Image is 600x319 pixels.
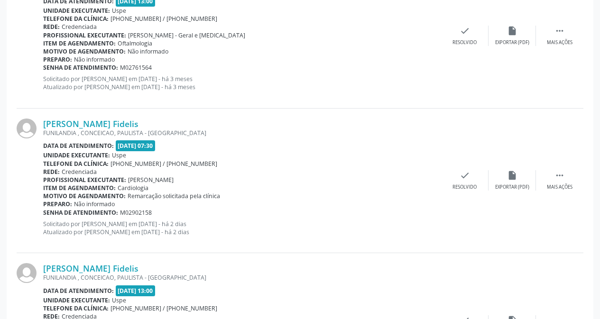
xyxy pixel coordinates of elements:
i:  [554,26,565,36]
b: Telefone da clínica: [43,304,109,312]
img: img [17,263,37,283]
b: Data de atendimento: [43,287,114,295]
b: Unidade executante: [43,151,110,159]
span: Remarcação solicitada pela clínica [128,192,220,200]
b: Telefone da clínica: [43,15,109,23]
img: img [17,118,37,138]
b: Data de atendimento: [43,142,114,150]
span: Uspe [112,296,126,304]
div: Exportar (PDF) [495,184,529,191]
i: check [460,170,470,181]
span: Cardiologia [118,184,148,192]
i: check [460,26,470,36]
b: Rede: [43,168,60,176]
b: Profissional executante: [43,31,126,39]
b: Profissional executante: [43,176,126,184]
span: [PHONE_NUMBER] / [PHONE_NUMBER] [111,15,217,23]
i:  [554,170,565,181]
span: M02902158 [120,209,152,217]
span: Uspe [112,151,126,159]
a: [PERSON_NAME] Fidelis [43,118,138,129]
p: Solicitado por [PERSON_NAME] em [DATE] - há 3 meses Atualizado por [PERSON_NAME] em [DATE] - há 3... [43,75,441,91]
b: Unidade executante: [43,296,110,304]
i: insert_drive_file [507,170,517,181]
span: Oftalmologia [118,39,152,47]
div: Mais ações [547,39,572,46]
span: [DATE] 13:00 [116,285,156,296]
div: FUNILANDIA , CONCEICAO, PAULISTA - [GEOGRAPHIC_DATA] [43,273,441,282]
b: Item de agendamento: [43,39,116,47]
span: [DATE] 07:30 [116,140,156,151]
div: Resolvido [452,39,477,46]
b: Motivo de agendamento: [43,47,126,55]
span: [PHONE_NUMBER] / [PHONE_NUMBER] [111,160,217,168]
span: [PERSON_NAME] - Geral e [MEDICAL_DATA] [128,31,245,39]
span: Uspe [112,7,126,15]
p: Solicitado por [PERSON_NAME] em [DATE] - há 2 dias Atualizado por [PERSON_NAME] em [DATE] - há 2 ... [43,220,441,236]
b: Preparo: [43,55,72,64]
b: Rede: [43,23,60,31]
span: Não informado [74,200,115,208]
div: Resolvido [452,184,477,191]
span: [PHONE_NUMBER] / [PHONE_NUMBER] [111,304,217,312]
span: [PERSON_NAME] [128,176,174,184]
b: Senha de atendimento: [43,64,118,72]
span: Não informado [128,47,168,55]
span: Não informado [74,55,115,64]
b: Telefone da clínica: [43,160,109,168]
span: Credenciada [62,168,97,176]
b: Senha de atendimento: [43,209,118,217]
div: Exportar (PDF) [495,39,529,46]
span: M02761564 [120,64,152,72]
div: FUNILANDIA , CONCEICAO, PAULISTA - [GEOGRAPHIC_DATA] [43,129,441,137]
i: insert_drive_file [507,26,517,36]
b: Preparo: [43,200,72,208]
a: [PERSON_NAME] Fidelis [43,263,138,273]
b: Unidade executante: [43,7,110,15]
span: Credenciada [62,23,97,31]
b: Item de agendamento: [43,184,116,192]
div: Mais ações [547,184,572,191]
b: Motivo de agendamento: [43,192,126,200]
